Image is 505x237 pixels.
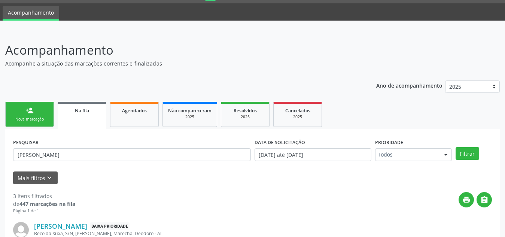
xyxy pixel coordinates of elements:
div: person_add [25,106,34,115]
div: Nova marcação [11,116,48,122]
label: DATA DE SOLICITAÇÃO [255,137,305,148]
div: Página 1 de 1 [13,208,75,214]
i: print [462,196,471,204]
div: 2025 [168,114,212,120]
span: Não compareceram [168,107,212,114]
span: Na fila [75,107,89,114]
strong: 447 marcações na fila [19,200,75,207]
p: Ano de acompanhamento [376,80,442,90]
button:  [477,192,492,207]
div: 2025 [226,114,264,120]
a: [PERSON_NAME] [34,222,87,230]
p: Acompanhamento [5,41,352,60]
div: Beco da Xuxa, S/N, [PERSON_NAME], Marechal Deodoro - AL [34,230,380,237]
label: PESQUISAR [13,137,39,148]
span: Todos [378,151,436,158]
i: keyboard_arrow_down [45,174,54,182]
p: Acompanhe a situação das marcações correntes e finalizadas [5,60,352,67]
div: de [13,200,75,208]
div: 2025 [279,114,316,120]
span: Cancelados [285,107,310,114]
i:  [480,196,489,204]
span: Baixa Prioridade [90,222,130,230]
button: print [459,192,474,207]
button: Mais filtroskeyboard_arrow_down [13,171,58,185]
label: Prioridade [375,137,403,148]
div: 3 itens filtrados [13,192,75,200]
span: Resolvidos [234,107,257,114]
input: Selecione um intervalo [255,148,371,161]
input: Nome, CNS [13,148,251,161]
a: Acompanhamento [3,6,59,21]
span: Agendados [122,107,147,114]
button: Filtrar [456,147,479,160]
